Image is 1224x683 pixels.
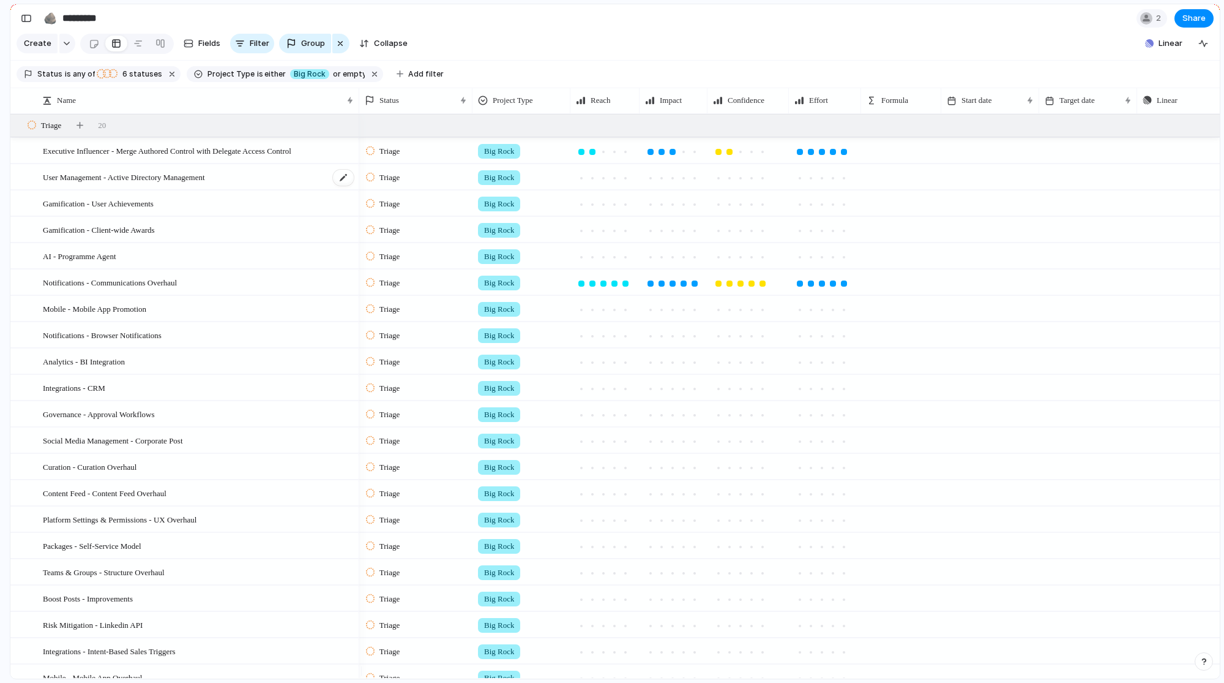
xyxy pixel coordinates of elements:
[484,488,514,500] span: Big Rock
[484,172,514,184] span: Big Rock
[379,514,400,526] span: Triage
[484,646,514,658] span: Big Rock
[379,172,400,184] span: Triage
[43,644,176,658] span: Integrations - Intent-Based Sales Triggers
[374,37,408,50] span: Collapse
[43,380,105,394] span: Integrations - CRM
[230,34,274,53] button: Filter
[379,567,400,579] span: Triage
[65,69,71,80] span: is
[263,69,287,80] span: either
[379,145,400,157] span: Triage
[484,145,514,157] span: Big Rock
[484,303,514,315] span: Big Rock
[379,303,400,315] span: Triage
[484,409,514,421] span: Big Rock
[809,94,828,107] span: Effort
[484,540,514,553] span: Big Rock
[1182,12,1206,25] span: Share
[379,382,400,394] span: Triage
[484,567,514,579] span: Big Rock
[43,512,196,526] span: Platform Settings & Permissions - UX Overhaul
[484,356,514,368] span: Big Rock
[379,356,400,368] span: Triage
[43,170,205,184] span: User Management - Active Directory Management
[294,69,326,80] span: Big Rock
[62,67,97,81] button: isany of
[301,37,325,50] span: Group
[43,433,183,447] span: Social Media Management - Corporate Post
[484,619,514,632] span: Big Rock
[379,435,400,447] span: Triage
[1159,37,1182,50] span: Linear
[43,538,141,553] span: Packages - Self-Service Model
[389,66,451,83] button: Add filter
[961,94,991,107] span: Start date
[408,69,444,80] span: Add filter
[379,540,400,553] span: Triage
[43,301,146,315] span: Mobile - Mobile App Promotion
[43,407,154,421] span: Governance - Approval Workflows
[484,251,514,263] span: Big Rock
[57,94,76,107] span: Name
[119,69,162,80] span: statuses
[279,34,331,53] button: Group
[257,69,263,80] span: is
[379,593,400,605] span: Triage
[17,34,58,53] button: Create
[728,94,764,107] span: Confidence
[43,249,116,263] span: AI - Programme Agent
[40,9,60,28] button: 🪨
[43,565,165,579] span: Teams & Groups - Structure Overhaul
[207,69,255,80] span: Project Type
[379,330,400,342] span: Triage
[43,196,154,210] span: Gamification - User Achievements
[484,382,514,394] span: Big Rock
[43,143,291,157] span: Executive Influencer - Merge Authored Control with Delegate Access Control
[1059,94,1095,107] span: Target date
[198,37,220,50] span: Fields
[43,459,136,474] span: Curation - Curation Overhaul
[43,354,125,368] span: Analytics - BI Integration
[484,224,514,236] span: Big Rock
[660,94,682,107] span: Impact
[96,67,165,81] button: 6 statuses
[1157,94,1177,107] span: Linear
[71,69,95,80] span: any of
[41,119,61,132] span: Triage
[354,34,412,53] button: Collapse
[484,514,514,526] span: Big Rock
[591,94,610,107] span: Reach
[379,461,400,474] span: Triage
[255,67,289,81] button: iseither
[43,275,177,289] span: Notifications - Communications Overhaul
[43,222,155,236] span: Gamification - Client-wide Awards
[379,198,400,210] span: Triage
[379,619,400,632] span: Triage
[119,69,129,78] span: 6
[43,617,143,632] span: Risk Mitigation - Linkedin API
[250,37,269,50] span: Filter
[493,94,533,107] span: Project Type
[379,277,400,289] span: Triage
[288,67,367,81] button: Big Rockor empty
[484,277,514,289] span: Big Rock
[484,330,514,342] span: Big Rock
[484,593,514,605] span: Big Rock
[43,10,57,26] div: 🪨
[379,409,400,421] span: Triage
[331,69,365,80] span: or empty
[379,646,400,658] span: Triage
[1156,12,1165,25] span: 2
[37,69,62,80] span: Status
[43,591,133,605] span: Boost Posts - Improvements
[881,94,908,107] span: Formula
[379,94,399,107] span: Status
[379,488,400,500] span: Triage
[484,461,514,474] span: Big Rock
[179,34,225,53] button: Fields
[1140,34,1187,53] button: Linear
[24,37,51,50] span: Create
[484,198,514,210] span: Big Rock
[1174,9,1214,28] button: Share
